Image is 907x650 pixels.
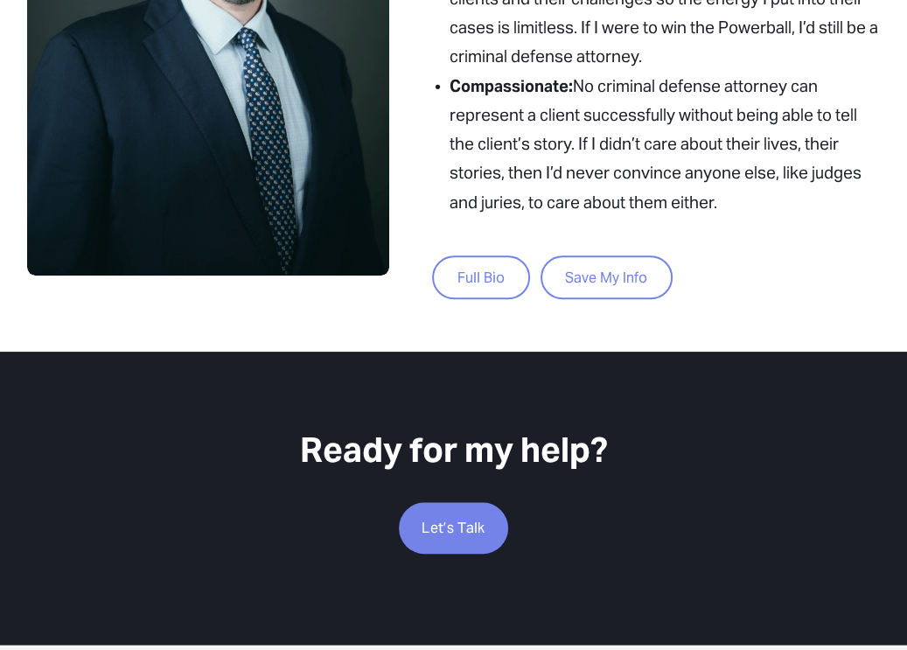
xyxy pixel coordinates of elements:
a: Let’s Talk [399,502,509,554]
strong: Compassionate: [450,76,573,96]
p: No criminal defense attorney can represent a client successfully without being able to tell the c... [450,72,880,217]
a: Save My Info [541,255,673,300]
h2: Ready for my help? [27,429,880,472]
a: Full Bio [432,255,529,300]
